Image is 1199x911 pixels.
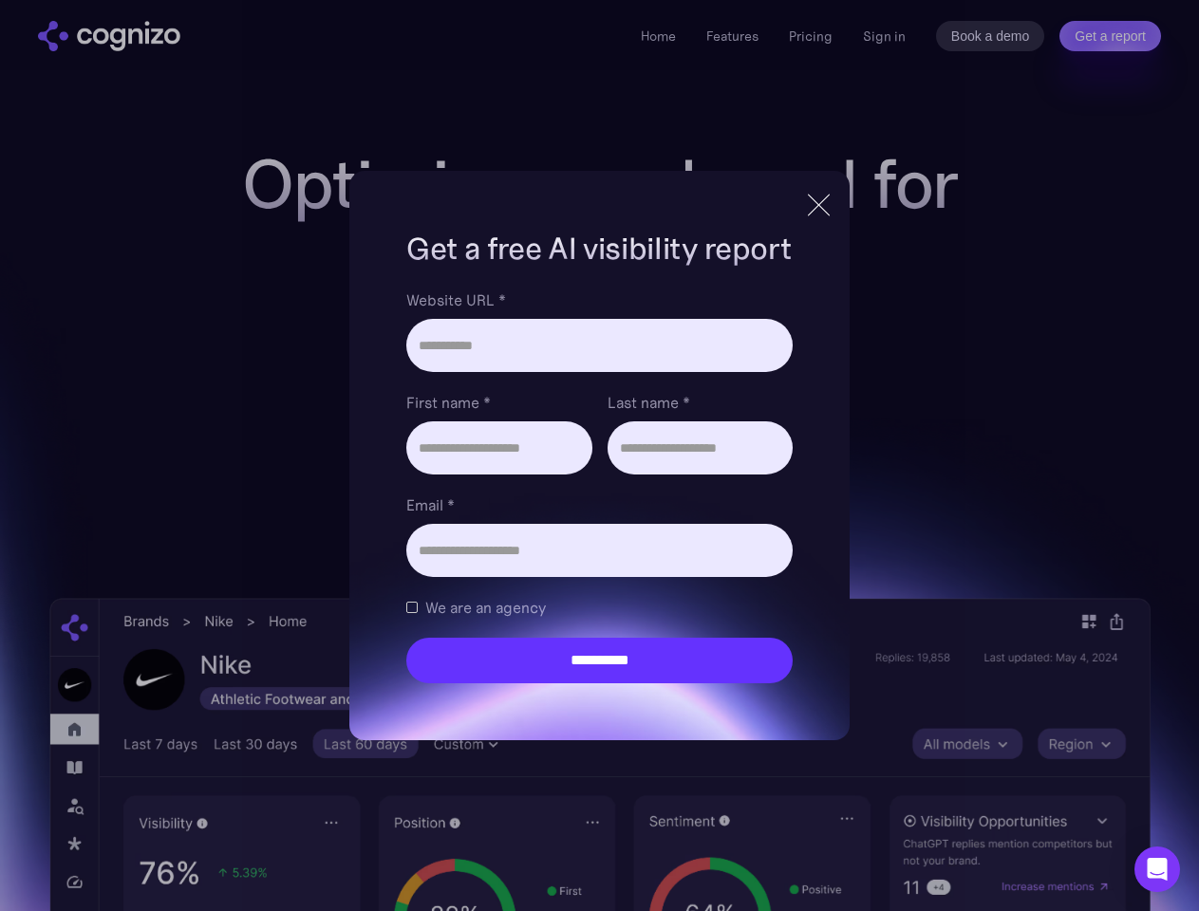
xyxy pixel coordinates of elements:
[406,493,792,516] label: Email *
[1134,846,1180,892] div: Open Intercom Messenger
[608,391,793,414] label: Last name *
[425,596,546,619] span: We are an agency
[406,288,792,683] form: Brand Report Form
[406,288,792,311] label: Website URL *
[406,228,792,270] h1: Get a free AI visibility report
[406,391,591,414] label: First name *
